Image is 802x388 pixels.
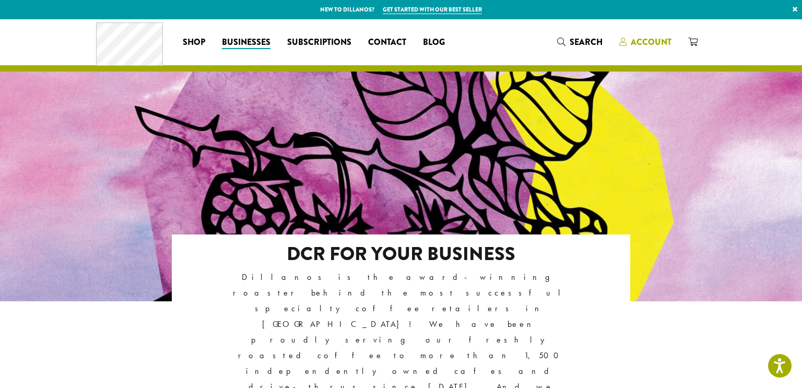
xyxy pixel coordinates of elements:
a: Get started with our best seller [383,5,482,14]
span: Subscriptions [287,36,351,49]
span: Blog [423,36,445,49]
a: Shop [174,34,214,51]
h2: DCR FOR YOUR BUSINESS [217,243,585,265]
span: Contact [368,36,406,49]
span: Shop [183,36,205,49]
span: Account [631,36,671,48]
a: Search [549,33,611,51]
span: Search [570,36,603,48]
span: Businesses [222,36,270,49]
